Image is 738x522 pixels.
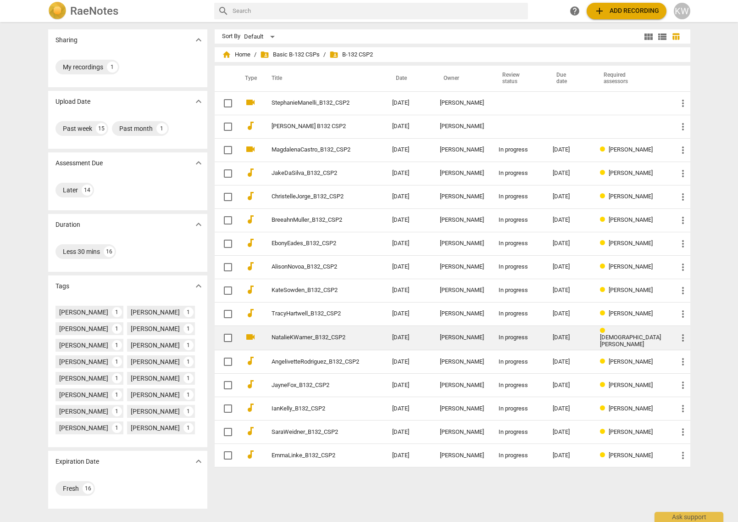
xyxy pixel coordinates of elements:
a: StephanieManelli_B132_CSP2 [272,100,359,107]
div: [PERSON_NAME] [131,374,180,383]
a: KateSowden_B132_CSP2 [272,287,359,294]
div: [PERSON_NAME] [440,334,484,341]
div: [DATE] [553,193,585,200]
div: Fresh [63,484,79,493]
a: AngelivetteRodriguez_B132_CSP2 [272,359,359,365]
span: more_vert [677,380,688,391]
a: AlisonNovoa_B132_CSP2 [272,264,359,270]
div: [DATE] [553,264,585,270]
span: audiotrack [245,237,256,248]
span: more_vert [677,356,688,367]
div: 1 [112,307,122,317]
div: In progress [499,193,538,200]
span: Review status: in progress [600,327,609,334]
a: ChristelleJorge_B132_CSP2 [272,193,359,200]
div: 1 [112,390,122,400]
button: Show more [192,33,205,47]
div: In progress [499,359,538,365]
span: [PERSON_NAME] [609,286,653,293]
div: In progress [499,382,538,389]
td: [DATE] [385,91,433,115]
div: 1 [112,406,122,416]
span: [PERSON_NAME] [609,358,653,365]
td: [DATE] [385,185,433,208]
a: BreeahnMuller_B132_CSP2 [272,217,359,224]
button: Show more [192,218,205,231]
span: more_vert [677,191,688,202]
span: more_vert [677,121,688,132]
div: Past month [119,124,153,133]
button: Show more [192,95,205,108]
div: Less 30 mins [63,247,100,256]
span: audiotrack [245,191,256,202]
span: videocam [245,144,256,155]
span: more_vert [677,262,688,273]
td: [DATE] [385,208,433,232]
div: [PERSON_NAME] [131,341,180,350]
div: My recordings [63,62,103,72]
div: [PERSON_NAME] [440,382,484,389]
div: In progress [499,240,538,247]
div: In progress [499,287,538,294]
button: Table view [669,30,683,44]
div: 1 [112,423,122,433]
span: audiotrack [245,308,256,319]
span: [PERSON_NAME] [609,428,653,435]
span: / [323,51,326,58]
div: [PERSON_NAME] [131,308,180,317]
div: [PERSON_NAME] [440,146,484,153]
span: audiotrack [245,449,256,460]
div: [PERSON_NAME] [440,452,484,459]
div: 1 [183,324,194,334]
td: [DATE] [385,374,433,397]
div: In progress [499,146,538,153]
div: [PERSON_NAME] [440,217,484,224]
div: In progress [499,429,538,436]
button: List view [655,30,669,44]
div: In progress [499,334,538,341]
div: 1 [112,357,122,367]
div: Sort By [222,33,240,40]
span: audiotrack [245,426,256,437]
span: Review status: in progress [600,193,609,200]
a: NatalieKWarner_B132_CSP2 [272,334,359,341]
span: Review status: in progress [600,382,609,388]
div: [PERSON_NAME] [59,390,108,399]
span: Review status: in progress [600,405,609,412]
span: Review status: in progress [600,286,609,293]
th: Due date [545,66,593,91]
span: Review status: in progress [600,428,609,435]
div: [DATE] [553,310,585,317]
p: Sharing [55,35,78,45]
a: Help [566,3,583,19]
h2: RaeNotes [70,5,118,17]
img: Logo [48,2,67,20]
div: [PERSON_NAME] [440,240,484,247]
span: audiotrack [245,284,256,295]
span: [PERSON_NAME] [609,216,653,223]
span: Review status: in progress [600,358,609,365]
span: more_vert [677,168,688,179]
div: [PERSON_NAME] [440,193,484,200]
div: [PERSON_NAME] [59,407,108,416]
span: more_vert [677,215,688,226]
span: more_vert [677,145,688,156]
div: [DATE] [553,382,585,389]
div: [PERSON_NAME] [131,423,180,432]
div: Default [244,29,278,44]
span: view_module [643,31,654,42]
div: 1 [156,123,167,134]
div: 1 [112,340,122,350]
div: [PERSON_NAME] [440,100,484,107]
p: Upload Date [55,97,90,107]
td: [DATE] [385,444,433,467]
div: In progress [499,217,538,224]
div: [PERSON_NAME] [59,324,108,333]
div: [PERSON_NAME] [440,264,484,270]
div: [PERSON_NAME] [131,357,180,366]
span: videocam [245,331,256,342]
span: expand_more [193,96,204,107]
span: more_vert [677,450,688,461]
div: [DATE] [553,287,585,294]
div: In progress [499,264,538,270]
